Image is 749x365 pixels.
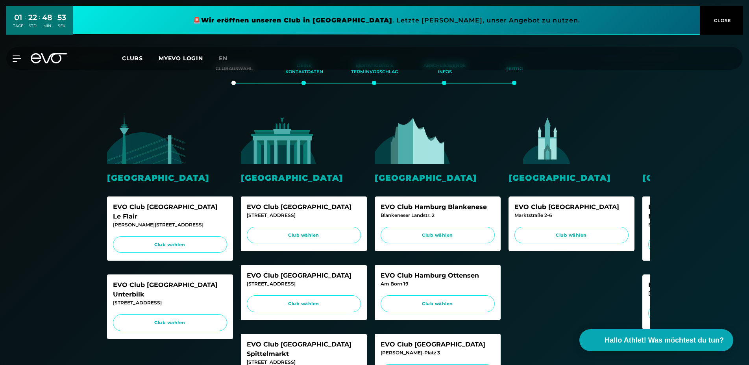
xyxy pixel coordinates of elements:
div: : [54,13,55,33]
div: EVO Club [GEOGRAPHIC_DATA] [247,202,361,212]
a: Clubs [122,54,159,62]
div: 48 [42,12,52,23]
span: Club wählen [522,232,621,239]
div: [PERSON_NAME]-Platz 3 [381,349,495,356]
span: Club wählen [120,241,220,248]
div: EVO Club [GEOGRAPHIC_DATA] Le Flair [113,202,227,221]
a: Club wählen [381,227,495,244]
a: MYEVO LOGIN [159,55,203,62]
div: EVO Club Hamburg Blankenese [381,202,495,212]
div: [GEOGRAPHIC_DATA] [241,172,367,184]
button: Hallo Athlet! Was möchtest du tun? [579,329,733,351]
div: Blankeneser Landstr. 2 [381,212,495,219]
div: EVO Club [GEOGRAPHIC_DATA] Unterbilk [113,280,227,299]
div: [STREET_ADDRESS] [113,299,227,306]
div: : [39,13,40,33]
div: [STREET_ADDRESS] [247,280,361,287]
div: [STREET_ADDRESS] [247,212,361,219]
a: Club wählen [247,227,361,244]
div: EVO Club [GEOGRAPHIC_DATA] [381,340,495,349]
div: EVO Club [GEOGRAPHIC_DATA] Spittelmarkt [247,340,361,359]
span: Club wählen [388,300,487,307]
a: Club wählen [113,236,227,253]
span: Club wählen [388,232,487,239]
img: evofitness [375,115,453,164]
span: Club wählen [254,232,353,239]
div: MIN [42,23,52,29]
div: 53 [57,12,66,23]
div: [GEOGRAPHIC_DATA] [375,172,501,184]
div: SEK [57,23,66,29]
div: [GEOGRAPHIC_DATA] [107,172,233,184]
div: TAGE [13,23,23,29]
a: Club wählen [514,227,629,244]
a: Club wählen [113,314,227,331]
a: Club wählen [381,295,495,312]
div: EVO Club [GEOGRAPHIC_DATA] [514,202,629,212]
div: [PERSON_NAME][STREET_ADDRESS] [113,221,227,228]
div: 22 [28,12,37,23]
span: Club wählen [254,300,353,307]
div: 01 [13,12,23,23]
a: en [219,54,237,63]
span: Hallo Athlet! Was möchtest du tun? [605,335,724,346]
span: Clubs [122,55,143,62]
a: Club wählen [247,295,361,312]
span: Club wählen [120,319,220,326]
div: Am Born 19 [381,280,495,287]
img: evofitness [509,115,587,164]
button: CLOSE [700,6,743,35]
span: en [219,55,227,62]
div: EVO Club [GEOGRAPHIC_DATA] [247,271,361,280]
div: : [25,13,26,33]
div: EVO Club Hamburg Ottensen [381,271,495,280]
img: evofitness [642,115,721,164]
img: evofitness [241,115,320,164]
span: CLOSE [712,17,731,24]
img: evofitness [107,115,186,164]
div: Marktstraße 2-6 [514,212,629,219]
div: [GEOGRAPHIC_DATA] [509,172,634,184]
div: STD [28,23,37,29]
